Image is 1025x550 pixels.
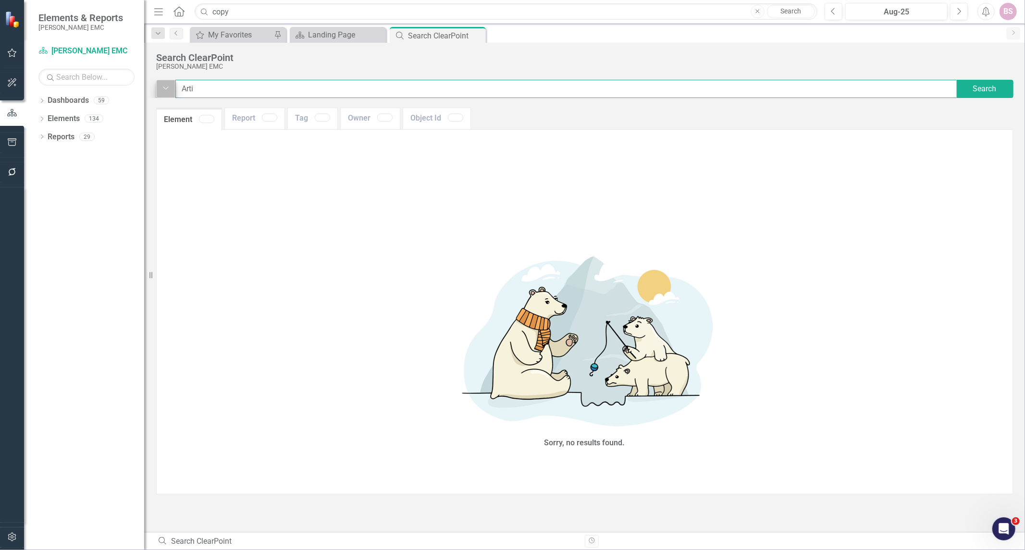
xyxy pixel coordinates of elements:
[195,3,817,20] input: Search ClearPoint...
[441,243,729,435] img: No results found
[292,29,383,41] a: Landing Page
[156,63,434,70] div: [PERSON_NAME] EMC
[158,536,578,547] div: Search ClearPoint
[408,30,483,42] div: Search ClearPoint
[341,108,400,129] a: Owner
[38,46,135,57] a: [PERSON_NAME] EMC
[38,69,135,86] input: Search Below...
[48,95,89,106] a: Dashboards
[403,108,470,129] a: Object Id
[48,132,74,143] a: Reports
[85,115,103,123] div: 134
[308,29,383,41] div: Landing Page
[544,438,625,449] div: Sorry, no results found.
[175,80,957,98] input: Search for something...
[38,24,123,31] small: [PERSON_NAME] EMC
[1000,3,1017,20] button: BS
[849,6,944,18] div: Aug-25
[192,29,272,41] a: My Favorites
[767,5,815,18] a: Search
[48,113,80,124] a: Elements
[1012,517,1020,525] span: 3
[38,12,123,24] span: Elements & Reports
[208,29,272,41] div: My Favorites
[5,11,22,28] img: ClearPoint Strategy
[992,517,1015,540] iframe: Intercom live chat
[225,108,284,129] a: Report
[157,110,222,130] a: Element
[79,133,95,141] div: 29
[156,52,434,63] div: Search ClearPoint
[845,3,948,20] button: Aug-25
[94,97,109,105] div: 59
[288,108,337,129] a: Tag
[956,80,1013,98] button: Search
